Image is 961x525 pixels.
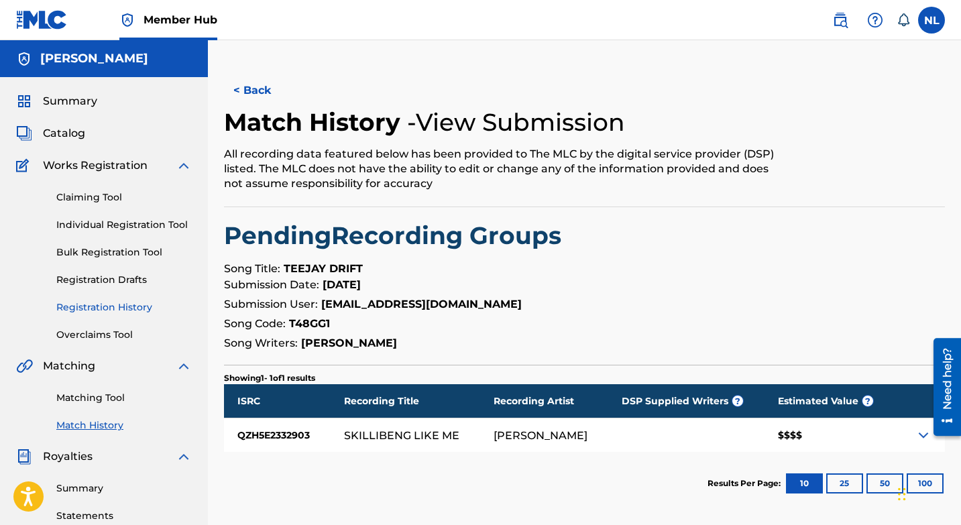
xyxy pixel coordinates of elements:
div: Recording Title [344,384,494,418]
img: expand [176,358,192,374]
div: ISRC [224,384,344,418]
a: SummarySummary [16,93,97,109]
strong: [DATE] [323,278,361,291]
img: expand [176,158,192,174]
button: < Back [224,74,304,107]
a: Match History [56,418,192,432]
div: [PERSON_NAME] [494,430,587,441]
strong: [EMAIL_ADDRESS][DOMAIN_NAME] [321,298,522,310]
p: Showing 1 - 1 of 1 results [224,372,315,384]
div: Drag [898,474,906,514]
img: Accounts [16,51,32,67]
strong: [PERSON_NAME] [301,337,397,349]
img: expand [176,449,192,465]
span: Catalog [43,125,85,141]
span: Song Title: [224,262,280,275]
a: Statements [56,509,192,523]
div: All recording data featured below has been provided to The MLC by the digital service provider (D... [224,147,779,191]
span: Song Writers: [224,337,298,349]
div: User Menu [918,7,945,34]
iframe: Resource Center [923,333,961,441]
strong: TEEJAY DRIFT [284,262,363,275]
iframe: Chat Widget [894,461,961,525]
span: Summary [43,93,97,109]
a: Summary [56,481,192,495]
h2: Pending Recording Groups [224,221,945,251]
span: Submission Date: [224,278,319,291]
a: Overclaims Tool [56,328,192,342]
a: Matching Tool [56,391,192,405]
img: Catalog [16,125,32,141]
h4: - View Submission [407,107,625,137]
span: ? [862,396,873,406]
div: QZH5E2332903 [224,418,344,452]
span: Works Registration [43,158,148,174]
span: Member Hub [144,12,217,27]
img: Works Registration [16,158,34,174]
button: 25 [826,473,863,493]
img: help [867,12,883,28]
img: Summary [16,93,32,109]
div: $$$$ [765,418,895,452]
a: Claiming Tool [56,190,192,205]
div: Notifications [897,13,910,27]
span: Song Code: [224,317,286,330]
img: Expand Icon [915,427,931,443]
p: Results Per Page: [708,477,784,489]
img: Matching [16,358,33,374]
span: Submission User: [224,298,318,310]
div: Estimated Value [765,384,895,418]
a: Registration History [56,300,192,314]
strong: T48GG1 [289,317,330,330]
h5: Nishawn Lee [40,51,148,66]
button: 10 [786,473,823,493]
a: CatalogCatalog [16,125,85,141]
span: Royalties [43,449,93,465]
a: Individual Registration Tool [56,218,192,232]
img: MLC Logo [16,10,68,30]
img: Top Rightsholder [119,12,135,28]
a: Registration Drafts [56,273,192,287]
span: Matching [43,358,95,374]
img: search [832,12,848,28]
div: Help [862,7,889,34]
div: SKILLIBENG LIKE ME [344,430,459,441]
div: Recording Artist [494,384,622,418]
h2: Match History [224,107,407,137]
button: 50 [866,473,903,493]
img: Royalties [16,449,32,465]
a: Bulk Registration Tool [56,245,192,259]
a: Public Search [827,7,854,34]
span: ? [732,396,743,406]
div: DSP Supplied Writers [622,384,765,418]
